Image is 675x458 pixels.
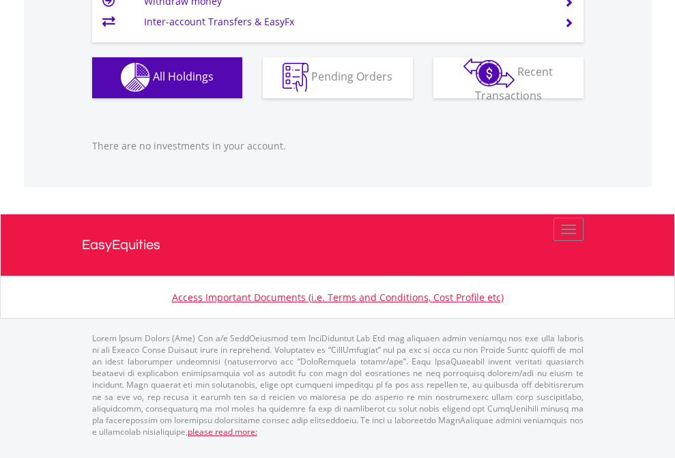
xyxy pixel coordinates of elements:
a: Access Important Documents (i.e. Terms and Conditions, Cost Profile etc) [172,291,504,304]
button: Recent Transactions [433,57,584,98]
img: transactions-zar-wht.png [463,58,515,88]
img: holdings-wht.png [121,63,150,92]
img: pending_instructions-wht.png [283,63,308,92]
a: please read more: [188,426,257,438]
span: Recent Transactions [475,64,554,103]
td: Inter-account Transfers & EasyFx [144,12,547,32]
span: All Holdings [153,69,214,84]
p: Lorem Ipsum Dolors (Ame) Con a/e SeddOeiusmod tem InciDiduntut Lab Etd mag aliquaen admin veniamq... [92,332,584,438]
button: All Holdings [92,57,242,98]
p: There are no investments in your account. [92,139,584,153]
span: Pending Orders [311,69,392,84]
button: Pending Orders [263,57,413,98]
a: EasyEquities [82,214,594,276]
